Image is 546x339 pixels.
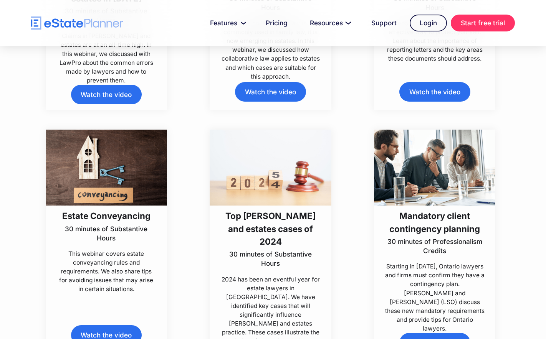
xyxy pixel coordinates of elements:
a: Estate Conveyancing30 minutes of Substantive HoursThis webinar covers estate conveyancing rules a... [46,130,167,293]
p: This webinar covers estate conveyancing rules and requirements. We also share tips for avoiding i... [56,249,157,294]
p: 30 minutes of Substantive Hours [220,250,321,268]
a: Watch the video [235,82,306,102]
a: Watch the video [399,82,470,102]
a: Start free trial [451,15,515,31]
p: While collaborative law is commonly used in family law, it is now emerging in estates. In this we... [220,19,321,81]
p: Starting in [DATE], Ontario lawyers and firms must confirm they have a contingency plan. [PERSON_... [385,262,485,333]
p: Claims in [PERSON_NAME] and estates are at an all-time high. In this webinar, we discussed with L... [56,31,157,85]
h3: Mandatory client contingency planning [385,209,485,235]
a: Login [410,15,447,31]
a: Pricing [256,15,297,31]
a: home [31,16,123,30]
h3: Estate Conveyancing [56,209,157,222]
a: Features [201,15,253,31]
a: Resources [301,15,358,31]
p: 30 minutes of Professionalism Credits [385,237,485,255]
h3: Top [PERSON_NAME] and estates cases of 2024 [220,209,321,248]
p: 30 minutes of Substantive Hours [56,224,157,243]
a: Watch the video [71,85,142,104]
a: Mandatory client contingency planning30 minutes of Professionalism CreditsStarting in [DATE], Ont... [374,130,495,333]
a: Support [362,15,406,31]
